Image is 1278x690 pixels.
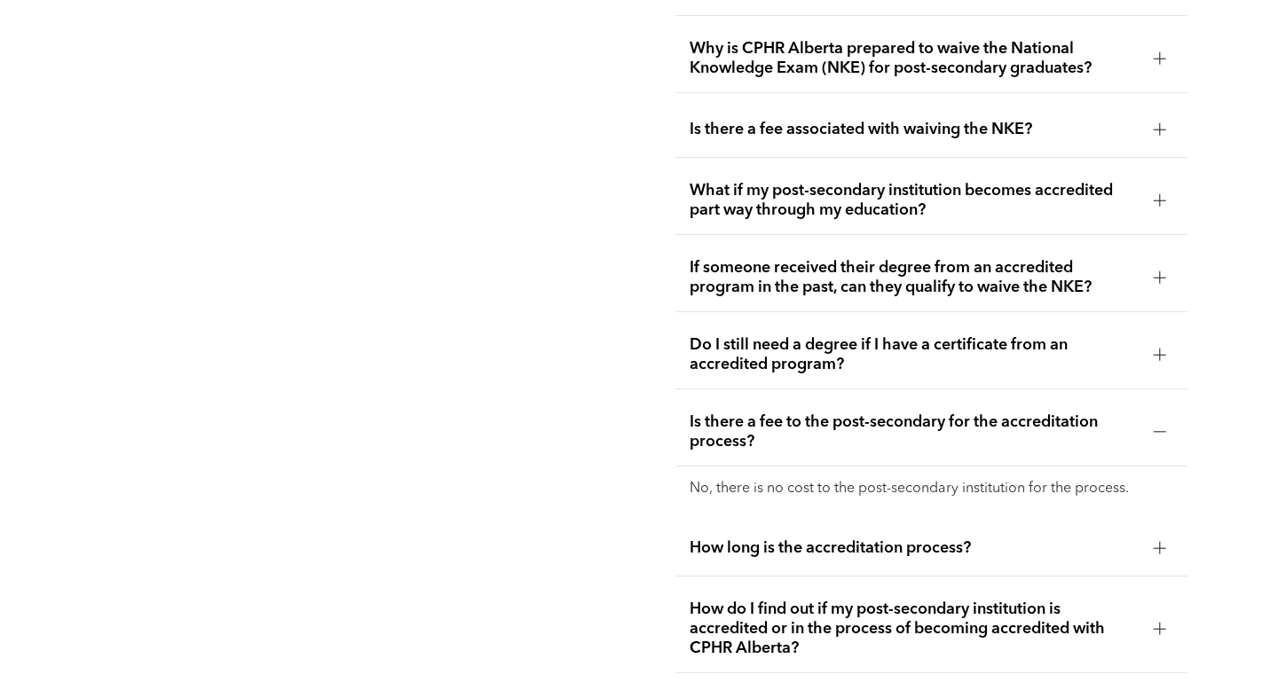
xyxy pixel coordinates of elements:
span: Do I still need a degree if I have a certificate from an accredited program? [690,335,1139,374]
span: How long is the accreditation process? [690,538,1139,558]
span: How do I find out if my post-secondary institution is accredited or in the process of becoming ac... [690,600,1139,658]
span: Is there a fee associated with waiving the NKE? [690,120,1139,139]
p: No, there is no cost to the post-secondary institution for the process. [690,481,1172,498]
span: If someone received their degree from an accredited program in the past, can they qualify to waiv... [690,258,1139,297]
span: What if my post-secondary institution becomes accredited part way through my education? [690,181,1139,220]
span: Is there a fee to the post-secondary for the accreditation process? [690,412,1139,451]
span: Why is CPHR Alberta prepared to waive the National Knowledge Exam (NKE) for post-secondary gradua... [690,39,1139,78]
